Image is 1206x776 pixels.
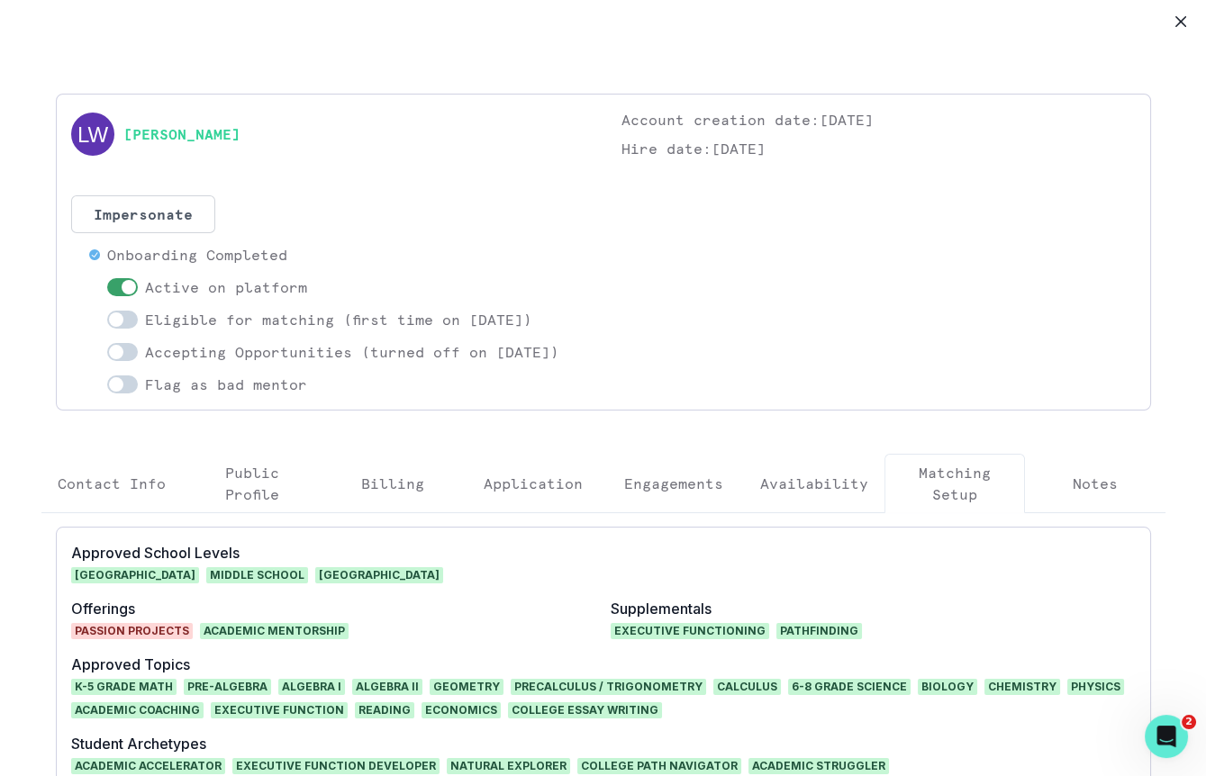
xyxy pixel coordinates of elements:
[71,758,225,774] span: ACADEMIC ACCELERATOR
[200,623,349,639] span: Academic Mentorship
[1145,715,1188,758] iframe: Intercom live chat
[278,679,345,695] span: Algebra I
[232,758,440,774] span: EXECUTIVE FUNCTION DEVELOPER
[748,758,889,774] span: ACADEMIC STRUGGLER
[71,195,215,233] button: Impersonate
[918,679,977,695] span: Biology
[1182,715,1196,729] span: 2
[1067,679,1124,695] span: Physics
[71,542,596,564] p: Approved School Levels
[776,623,862,639] span: Pathfinding
[760,473,868,494] p: Availability
[145,309,532,330] p: Eligible for matching (first time on [DATE])
[352,679,422,695] span: Algebra II
[621,109,1136,131] p: Account creation date: [DATE]
[508,702,662,718] span: College Essay Writing
[1166,7,1195,36] button: Close
[1073,473,1118,494] p: Notes
[900,462,1010,505] p: Matching Setup
[206,567,308,583] span: Middle School
[211,702,348,718] span: Executive Function
[71,733,1136,754] p: Student Archetypes
[577,758,741,774] span: COLLEGE PATH NAVIGATOR
[71,567,199,583] span: [GEOGRAPHIC_DATA]
[788,679,911,695] span: 6-8 Grade Science
[184,679,271,695] span: Pre-Algebra
[71,623,193,639] span: Passion Projects
[713,679,781,695] span: Calculus
[430,679,503,695] span: Geometry
[361,473,424,494] p: Billing
[71,679,177,695] span: K-5 Grade Math
[447,758,570,774] span: NATURAL EXPLORER
[422,702,501,718] span: Economics
[315,567,443,583] span: [GEOGRAPHIC_DATA]
[984,679,1060,695] span: Chemistry
[611,598,1136,619] p: Supplementals
[58,473,166,494] p: Contact Info
[611,623,769,639] span: Executive Functioning
[145,276,307,298] p: Active on platform
[145,374,307,395] p: Flag as bad mentor
[71,654,1136,675] p: Approved Topics
[484,473,583,494] p: Application
[71,598,596,619] p: Offerings
[511,679,706,695] span: Precalculus / Trigonometry
[197,462,307,505] p: Public Profile
[355,702,414,718] span: Reading
[71,113,114,156] img: svg
[71,702,204,718] span: Academic Coaching
[624,473,723,494] p: Engagements
[123,123,240,145] a: [PERSON_NAME]
[145,341,559,363] p: Accepting Opportunities (turned off on [DATE])
[621,138,1136,159] p: Hire date: [DATE]
[107,244,287,266] p: Onboarding Completed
